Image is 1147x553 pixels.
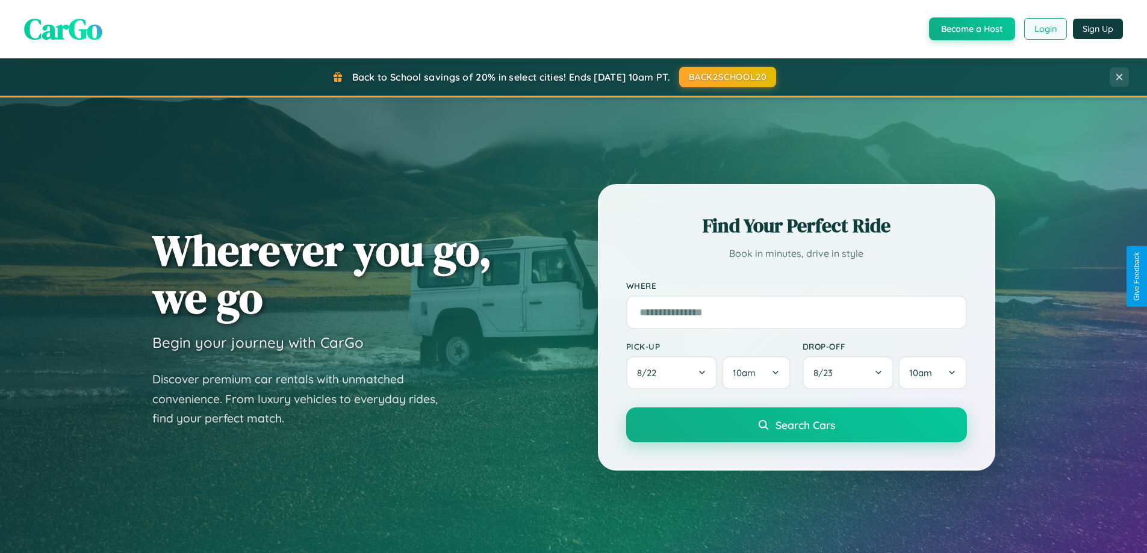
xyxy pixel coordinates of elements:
span: 8 / 22 [637,367,662,378]
label: Pick-up [626,341,791,351]
label: Drop-off [803,341,967,351]
h3: Begin your journey with CarGo [152,333,364,351]
button: 10am [722,356,790,389]
p: Book in minutes, drive in style [626,245,967,262]
h2: Find Your Perfect Ride [626,212,967,239]
div: Give Feedback [1133,252,1141,301]
button: 8/23 [803,356,894,389]
h1: Wherever you go, we go [152,226,492,321]
button: 8/22 [626,356,718,389]
span: CarGo [24,9,102,49]
button: 10am [898,356,966,389]
p: Discover premium car rentals with unmatched convenience. From luxury vehicles to everyday rides, ... [152,369,453,428]
span: 8 / 23 [813,367,839,378]
button: Login [1024,18,1067,40]
button: BACK2SCHOOL20 [679,67,776,87]
button: Become a Host [929,17,1015,40]
span: 10am [909,367,932,378]
label: Where [626,280,967,291]
button: Search Cars [626,407,967,442]
span: Search Cars [776,418,835,431]
button: Sign Up [1073,19,1123,39]
span: 10am [733,367,756,378]
span: Back to School savings of 20% in select cities! Ends [DATE] 10am PT. [352,71,670,83]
